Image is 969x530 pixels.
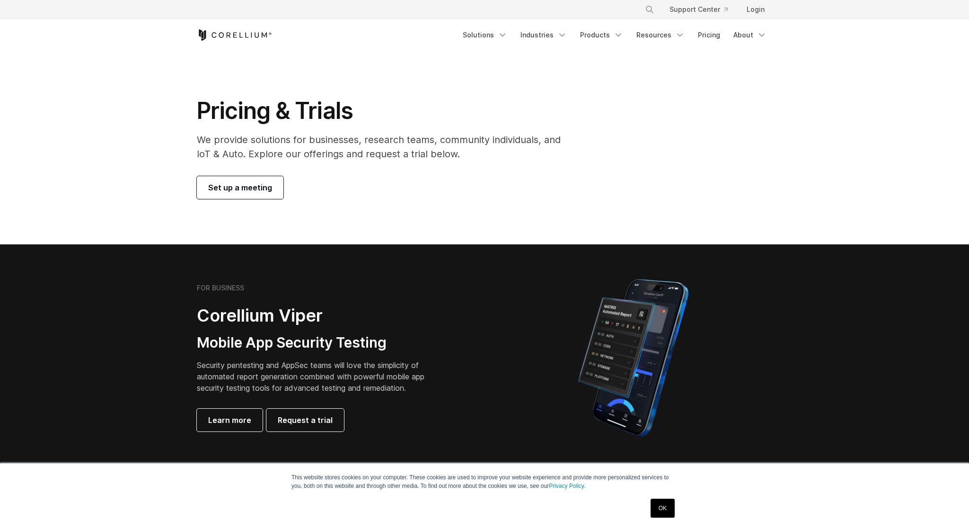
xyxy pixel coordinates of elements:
h2: Corellium Viper [197,305,439,326]
a: About [728,27,772,44]
h3: Mobile App Security Testing [197,334,439,352]
a: Set up a meeting [197,176,283,199]
p: We provide solutions for businesses, research teams, community individuals, and IoT & Auto. Explo... [197,133,574,161]
img: Corellium MATRIX automated report on iPhone showing app vulnerability test results across securit... [562,275,705,440]
p: Security pentesting and AppSec teams will love the simplicity of automated report generation comb... [197,359,439,394]
a: Industries [515,27,573,44]
button: Search [641,1,658,18]
div: Navigation Menu [457,27,772,44]
a: Support Center [662,1,735,18]
a: Privacy Policy. [549,483,585,489]
a: Resources [631,27,690,44]
p: This website stores cookies on your computer. These cookies are used to improve your website expe... [291,473,678,490]
a: Learn more [197,409,263,431]
span: Learn more [208,414,251,426]
a: Corellium Home [197,29,272,41]
a: Products [574,27,629,44]
a: Solutions [457,27,513,44]
div: Navigation Menu [634,1,772,18]
h6: FOR BUSINESS [197,284,244,292]
a: Login [739,1,772,18]
span: Set up a meeting [208,182,272,193]
span: Request a trial [278,414,333,426]
h1: Pricing & Trials [197,97,574,125]
a: Request a trial [266,409,344,431]
a: Pricing [692,27,726,44]
a: OK [651,499,675,518]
